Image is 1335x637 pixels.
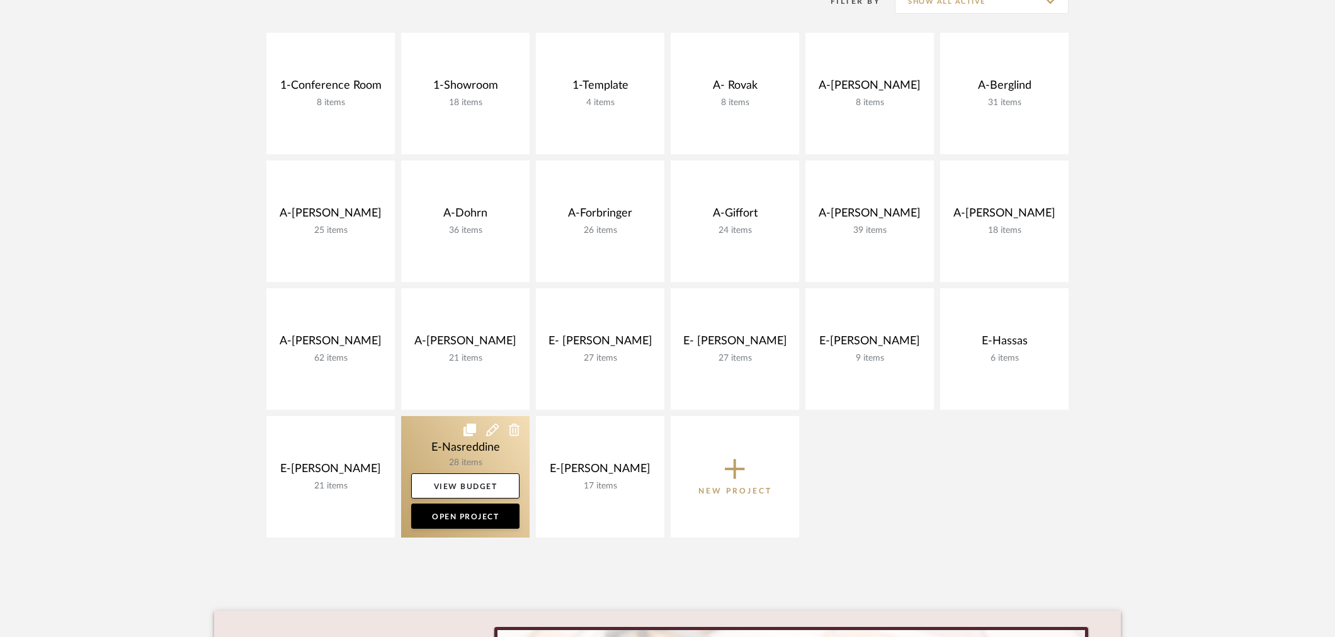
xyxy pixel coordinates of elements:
[276,462,385,481] div: E-[PERSON_NAME]
[546,353,654,364] div: 27 items
[276,79,385,98] div: 1-Conference Room
[681,206,789,225] div: A-Giffort
[411,353,520,364] div: 21 items
[411,473,520,499] a: View Budget
[698,485,772,497] p: New Project
[276,225,385,236] div: 25 items
[546,225,654,236] div: 26 items
[276,481,385,492] div: 21 items
[411,206,520,225] div: A-Dohrn
[546,462,654,481] div: E-[PERSON_NAME]
[815,98,924,108] div: 8 items
[546,481,654,492] div: 17 items
[950,79,1059,98] div: A-Berglind
[411,98,520,108] div: 18 items
[276,98,385,108] div: 8 items
[681,98,789,108] div: 8 items
[815,353,924,364] div: 9 items
[815,79,924,98] div: A-[PERSON_NAME]
[815,334,924,353] div: E-[PERSON_NAME]
[681,334,789,353] div: E- [PERSON_NAME]
[950,98,1059,108] div: 31 items
[546,334,654,353] div: E- [PERSON_NAME]
[950,206,1059,225] div: A-[PERSON_NAME]
[815,206,924,225] div: A-[PERSON_NAME]
[411,504,520,529] a: Open Project
[546,79,654,98] div: 1-Template
[815,225,924,236] div: 39 items
[671,416,799,538] button: New Project
[546,98,654,108] div: 4 items
[276,334,385,353] div: A-[PERSON_NAME]
[411,334,520,353] div: A-[PERSON_NAME]
[681,225,789,236] div: 24 items
[950,334,1059,353] div: E-Hassas
[950,353,1059,364] div: 6 items
[546,206,654,225] div: A-Forbringer
[276,206,385,225] div: A-[PERSON_NAME]
[681,353,789,364] div: 27 items
[411,225,520,236] div: 36 items
[681,79,789,98] div: A- Rovak
[411,79,520,98] div: 1-Showroom
[276,353,385,364] div: 62 items
[950,225,1059,236] div: 18 items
